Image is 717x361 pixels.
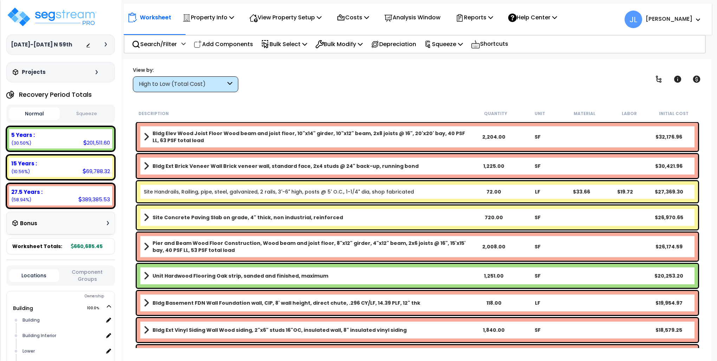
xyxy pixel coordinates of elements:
[647,163,691,170] div: $30,421.96
[471,39,508,49] p: Shortcuts
[78,196,110,203] div: 389,385.53
[144,161,472,171] a: Assembly Title
[659,111,689,116] small: Initial Cost
[647,133,691,140] div: $32,176.96
[21,331,103,340] div: Building Interior
[646,15,692,23] b: [PERSON_NAME]
[371,39,416,49] p: Depreciation
[560,188,603,195] div: $33.66
[13,305,33,312] a: Building 100.0%
[144,325,472,335] a: Assembly Title
[647,299,691,306] div: $19,954.97
[22,69,46,76] h3: Projects
[472,272,516,279] div: 1,251.00
[456,13,493,22] p: Reports
[647,243,691,250] div: $26,174.59
[194,39,253,49] p: Add Components
[472,243,516,250] div: 2,008.00
[12,243,62,250] span: Worksheet Totals:
[19,91,92,98] h4: Recovery Period Totals
[11,131,35,139] b: 5 Years :
[11,140,31,146] small: 30.50038410865564%
[472,299,516,306] div: 118.00
[153,299,420,306] b: Bldg Basement FDN Wall Foundation wall, CIP, 8' wall height, direct chute, .296 CY/LF, 14.39 PLF,...
[83,139,110,146] div: 201,511.60
[153,240,472,254] b: Pier and Beam Wood Floor Construction, Wood beam and joist floor, 8"x12" girder, 4"x12" beam, 2x6...
[144,298,472,308] a: Assembly Title
[144,271,472,281] a: Assembly Title
[11,188,43,196] b: 27.5 Years :
[62,108,112,120] button: Squeeze
[516,163,560,170] div: SF
[647,272,691,279] div: $20,253.20
[144,213,472,222] a: Assembly Title
[71,243,103,250] b: 660,685.45
[153,272,328,279] b: Unit Hardwood Flooring Oak strip, sanded and finished, maximum
[647,188,691,195] div: $27,369.30
[315,39,363,49] p: Bulk Modify
[508,13,557,22] p: Help Center
[472,188,516,195] div: 72.00
[87,304,105,312] span: 100.0%
[647,327,691,334] div: $18,579.25
[144,240,472,254] a: Assembly Title
[63,268,112,283] button: Component Groups
[9,269,59,282] button: Locations
[484,111,507,116] small: Quantity
[249,13,322,22] p: View Property Setup
[516,272,560,279] div: SF
[472,214,516,221] div: 720.00
[190,36,257,52] div: Add Components
[516,133,560,140] div: SF
[153,327,407,334] b: Bldg Ext Vinyl Siding Wall Wood siding, 2"x6" studs 16"OC, insulated wall, 8" insulated vinyl siding
[384,13,440,22] p: Analysis Window
[367,36,420,52] div: Depreciation
[21,347,103,355] div: Lower
[144,188,414,195] a: Individual Item
[467,36,512,53] div: Shortcuts
[9,107,60,120] button: Normal
[261,39,307,49] p: Bulk Select
[20,221,37,227] h3: Bonus
[140,13,171,22] p: Worksheet
[132,39,177,49] p: Search/Filter
[516,299,560,306] div: LF
[516,188,560,195] div: LF
[139,80,226,88] div: High to Low (Total Cost)
[21,292,115,300] div: Ownership
[647,214,691,221] div: $26,970.65
[472,327,516,334] div: 1,840.00
[11,169,30,175] small: 10.563017544884634%
[516,243,560,250] div: SF
[21,316,103,324] div: Building
[622,111,637,116] small: Labor
[516,327,560,334] div: SF
[574,111,595,116] small: Material
[535,111,545,116] small: Unit
[603,188,647,195] div: $19.72
[337,13,369,22] p: Costs
[133,66,238,74] div: View by:
[138,111,169,116] small: Description
[11,197,31,203] small: 58.936598346459725%
[144,130,472,144] a: Assembly Title
[11,160,37,167] b: 15 Years :
[424,39,463,49] p: Squeeze
[6,6,98,27] img: logo_pro_r.png
[472,163,516,170] div: 1,225.00
[83,167,110,175] div: 69,788.32
[625,11,642,28] span: JL
[11,41,72,48] h3: [DATE]-[DATE] N 59th
[153,130,472,144] b: Bldg Elev Wood Joist Floor Wood beam and joist floor, 10"x14" girder, 10"x12" beam, 2x8 joists @ ...
[153,163,419,170] b: Bldg Ext Brick Veneer Wall Brick veneer wall, standard face, 2x4 studs @ 24" back-up, running bond
[153,214,343,221] b: Site Concrete Paving Slab on grade, 4" thick, non industrial, reinforced
[472,133,516,140] div: 2,204.00
[182,13,234,22] p: Property Info
[516,214,560,221] div: SF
